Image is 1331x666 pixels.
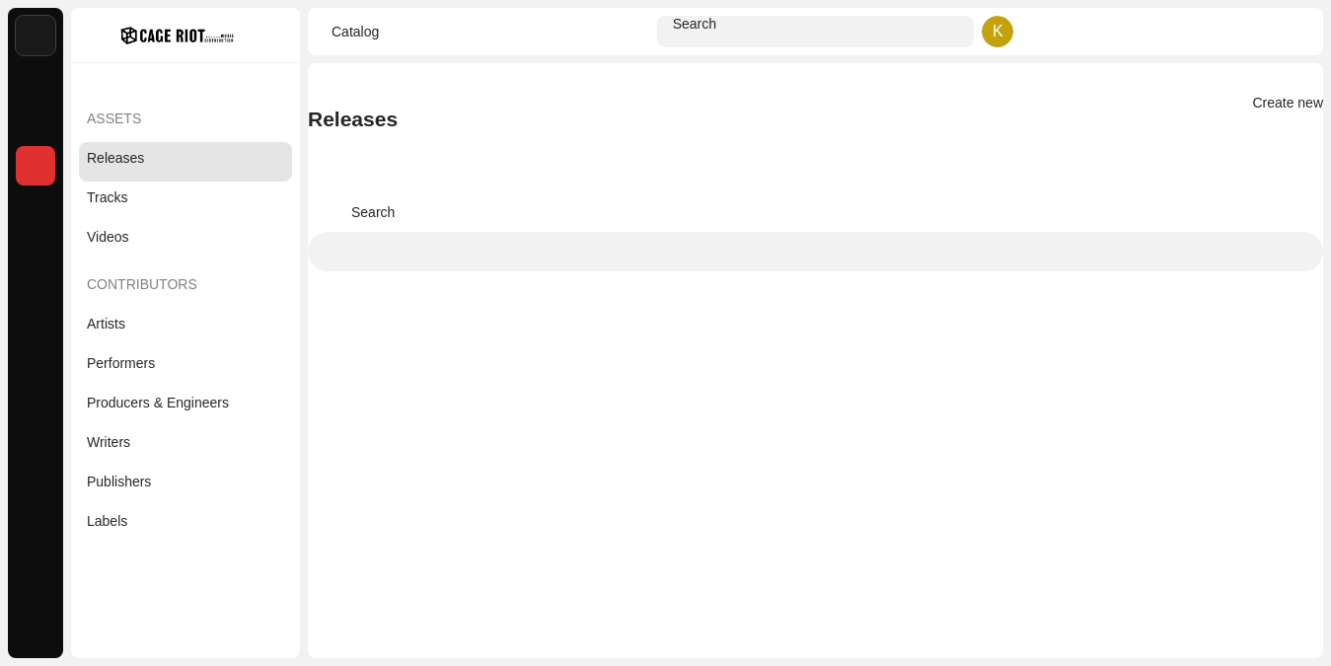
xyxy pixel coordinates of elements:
div: Releases [87,150,284,166]
div: K [982,16,1013,47]
div: Labels [87,513,284,529]
div: Videos [87,229,284,245]
input: Search [308,192,567,232]
div: Artists [87,316,284,332]
re-m-nav-item: Tracks [79,182,292,221]
re-m-nav-item: Writers [79,426,292,466]
re-m-nav-item: Publishers [79,466,292,505]
re-m-nav-item: Performers [79,347,292,387]
div: Catalog [332,24,649,39]
re-m-nav-item: Videos [79,221,292,260]
re-a-nav-header: Assets [79,95,292,142]
span: Releases [308,108,398,130]
span: Search [673,16,716,32]
div: Writers [87,434,284,450]
re-m-nav-item: Producers & Engineers [79,387,292,426]
re-m-nav-item: Labels [79,505,292,545]
re-a-nav-header: Contributors [79,260,292,308]
div: Publishers [87,474,284,489]
img: 3bdc119d-ef2f-4d41-acde-c0e9095fc35a [16,16,55,55]
button: Create new [1252,95,1323,111]
img: 4253bd7a-328a-41c4-b3bf-54d371f9bc18 [87,24,253,47]
div: Performers [87,355,284,371]
re-m-nav-item: Releases [79,142,292,182]
div: Producers & Engineers [87,395,284,410]
re-m-nav-item: Artists [79,308,292,347]
div: Tracks [87,189,284,205]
